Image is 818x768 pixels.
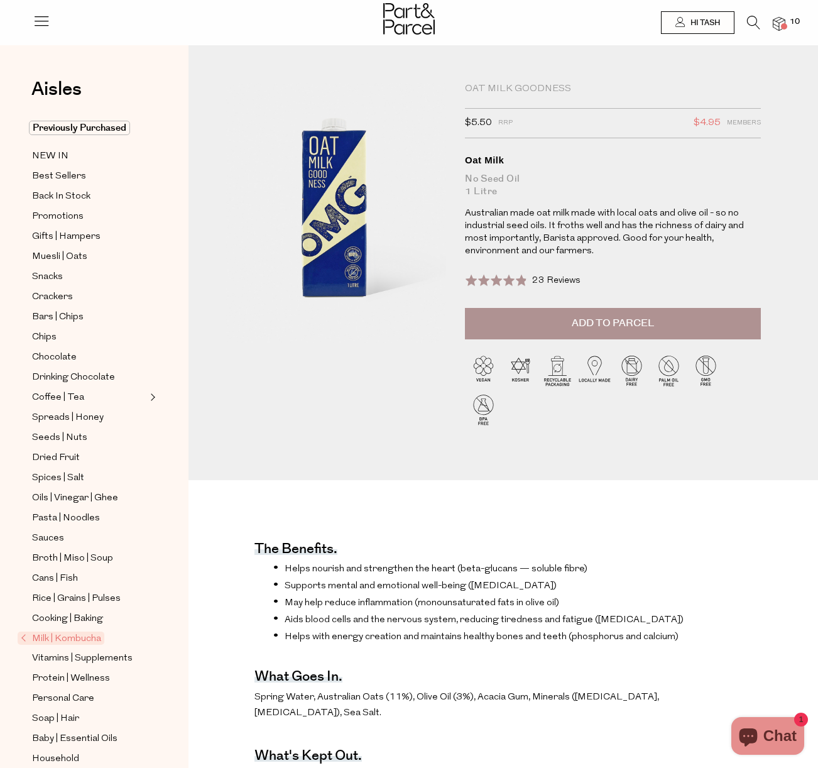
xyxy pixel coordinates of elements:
a: Dried Fruit [32,450,146,466]
a: Soap | Hair [32,711,146,727]
a: Cooking | Baking [32,611,146,627]
span: RRP [498,115,513,131]
div: No Seed Oil 1 Litre [465,173,761,198]
a: Spices | Salt [32,470,146,486]
a: Hi Tash [661,11,734,34]
span: Cooking | Baking [32,612,103,627]
span: Aids blood cells and the nervous system, reducing tiredness and fatigue ([MEDICAL_DATA]) [285,615,684,625]
img: Oat Milk [226,83,446,343]
img: P_P-ICONS-Live_Bec_V11_Recyclable_Packaging.svg [539,352,576,389]
a: Pasta | Noodles [32,510,146,526]
a: Aisles [31,80,82,111]
a: Crackers [32,289,146,305]
span: Cans | Fish [32,571,78,586]
a: Rice | Grains | Pulses [32,591,146,606]
img: P_P-ICONS-Live_Bec_V11_Vegan.svg [465,352,502,389]
span: Bars | Chips [32,310,84,325]
img: P_P-ICONS-Live_Bec_V11_GMO_Free.svg [687,352,724,389]
span: $4.95 [694,115,721,131]
span: Promotions [32,209,84,224]
a: Vitamins | Supplements [32,650,146,666]
a: Bars | Chips [32,309,146,325]
button: Add to Parcel [465,308,761,339]
div: Oat Milk Goodness [465,83,761,96]
span: Household [32,752,79,767]
a: Snacks [32,269,146,285]
span: Crackers [32,290,73,305]
a: Back In Stock [32,189,146,204]
span: Pasta | Noodles [32,511,100,526]
a: Coffee | Tea [32,390,146,405]
a: Seeds | Nuts [32,430,146,446]
span: Spring Water, Australian Oats (11%), Olive Oil (3%), Acacia Gum, Minerals ([MEDICAL_DATA], [MEDIC... [254,693,659,718]
a: Chocolate [32,349,146,365]
a: Previously Purchased [32,121,146,136]
span: Hi Tash [687,18,720,28]
p: Australian made oat milk made with local oats and olive oil - so no industrial seed oils. It frot... [465,207,761,258]
span: Helps nourish and strengthen the heart (beta-glucans — soluble fibre) [285,564,587,574]
img: P_P-ICONS-Live_Bec_V11_Palm_Oil_Free.svg [650,352,687,389]
span: Chips [32,330,57,345]
h4: What's kept out. [254,753,362,762]
span: Broth | Miso | Soup [32,551,113,566]
span: Oils | Vinegar | Ghee [32,491,118,506]
img: P_P-ICONS-Live_Bec_V11_Kosher.svg [502,352,539,389]
span: Dried Fruit [32,451,80,466]
span: Chocolate [32,350,77,365]
span: Snacks [32,270,63,285]
span: NEW IN [32,149,68,164]
a: Sauces [32,530,146,546]
span: Protein | Wellness [32,671,110,686]
span: Soap | Hair [32,711,79,727]
img: P_P-ICONS-Live_Bec_V11_BPA_Free.svg [465,391,502,428]
a: Muesli | Oats [32,249,146,265]
a: Gifts | Hampers [32,229,146,244]
span: Baby | Essential Oils [32,732,117,747]
img: Part&Parcel [383,3,435,35]
span: Vitamins | Supplements [32,651,133,666]
a: Drinking Chocolate [32,370,146,385]
span: Gifts | Hampers [32,229,101,244]
a: 10 [773,17,785,30]
a: Protein | Wellness [32,671,146,686]
a: Cans | Fish [32,571,146,586]
span: Seeds | Nuts [32,431,87,446]
span: Back In Stock [32,189,90,204]
a: Broth | Miso | Soup [32,551,146,566]
a: Household [32,751,146,767]
button: Expand/Collapse Coffee | Tea [147,390,156,405]
a: Promotions [32,209,146,224]
span: Spreads | Honey [32,410,104,425]
a: Oils | Vinegar | Ghee [32,490,146,506]
a: Chips [32,329,146,345]
a: NEW IN [32,148,146,164]
a: Best Sellers [32,168,146,184]
img: P_P-ICONS-Live_Bec_V11_Dairy_Free.svg [613,352,650,389]
span: Milk | Kombucha [18,632,104,645]
span: Sauces [32,531,64,546]
a: Baby | Essential Oils [32,731,146,747]
img: P_P-ICONS-Live_Bec_V11_Locally_Made_2.svg [576,352,613,389]
h4: What goes in. [254,674,342,683]
span: Drinking Chocolate [32,370,115,385]
span: Supports mental and emotional well-being ([MEDICAL_DATA]) [285,581,557,591]
span: Muesli | Oats [32,250,87,265]
span: Personal Care [32,691,94,706]
span: Rice | Grains | Pulses [32,591,121,606]
span: Best Sellers [32,169,86,184]
span: Spices | Salt [32,471,84,486]
span: Add to Parcel [572,316,654,331]
span: 10 [787,16,803,28]
a: Personal Care [32,691,146,706]
a: Milk | Kombucha [21,631,146,646]
span: $5.50 [465,115,492,131]
span: Previously Purchased [29,121,130,135]
div: Oat Milk [465,154,761,167]
a: Spreads | Honey [32,410,146,425]
span: 23 Reviews [532,276,581,285]
span: Members [727,115,761,131]
inbox-online-store-chat: Shopify online store chat [728,717,808,758]
h4: The benefits. [254,546,337,555]
li: May help reduce inflammation (monounsaturated fats in olive oil) [273,596,693,608]
span: Coffee | Tea [32,390,84,405]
